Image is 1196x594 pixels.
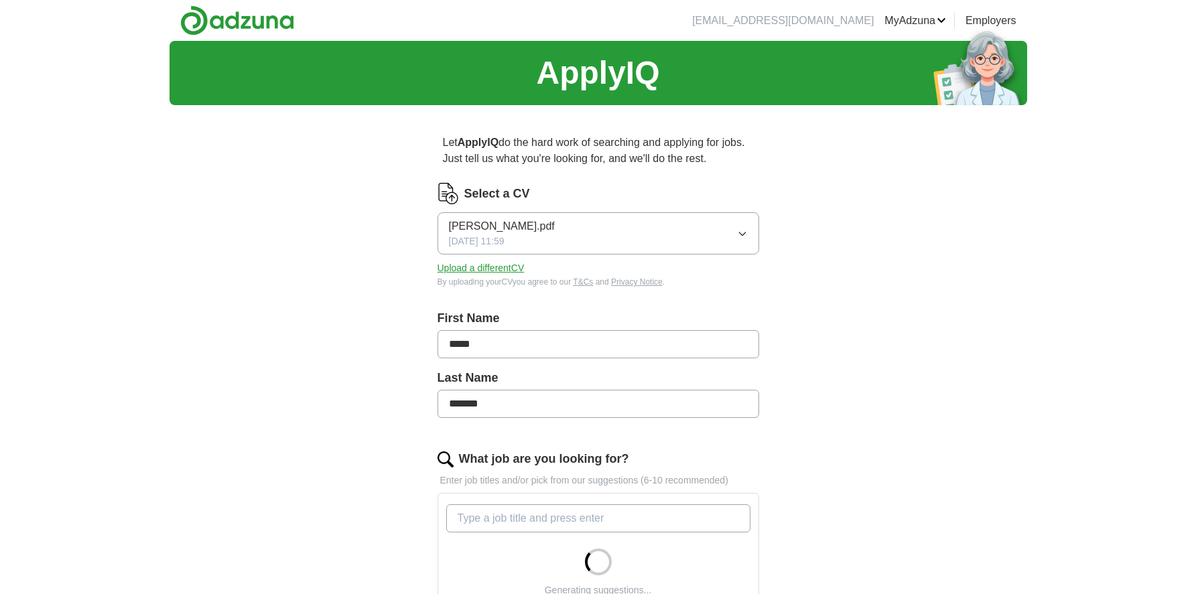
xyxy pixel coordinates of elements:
[459,450,629,468] label: What job are you looking for?
[438,129,759,172] p: Let do the hard work of searching and applying for jobs. Just tell us what you're looking for, an...
[438,183,459,204] img: CV Icon
[438,369,759,387] label: Last Name
[438,261,525,275] button: Upload a differentCV
[438,451,454,467] img: search.png
[464,185,530,203] label: Select a CV
[458,137,499,148] strong: ApplyIQ
[446,504,750,532] input: Type a job title and press enter
[180,5,294,35] img: Adzuna logo
[438,276,759,288] div: By uploading your CV you agree to our and .
[692,13,874,29] li: [EMAIL_ADDRESS][DOMAIN_NAME]
[966,13,1016,29] a: Employers
[438,309,759,327] label: First Name
[438,212,759,254] button: [PERSON_NAME].pdf[DATE] 11:59
[884,13,946,29] a: MyAdzuna
[573,277,593,287] a: T&Cs
[449,234,505,248] span: [DATE] 11:59
[611,277,663,287] a: Privacy Notice
[438,473,759,488] p: Enter job titles and/or pick from our suggestions (6-10 recommended)
[536,49,659,97] h1: ApplyIQ
[449,218,555,234] span: [PERSON_NAME].pdf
